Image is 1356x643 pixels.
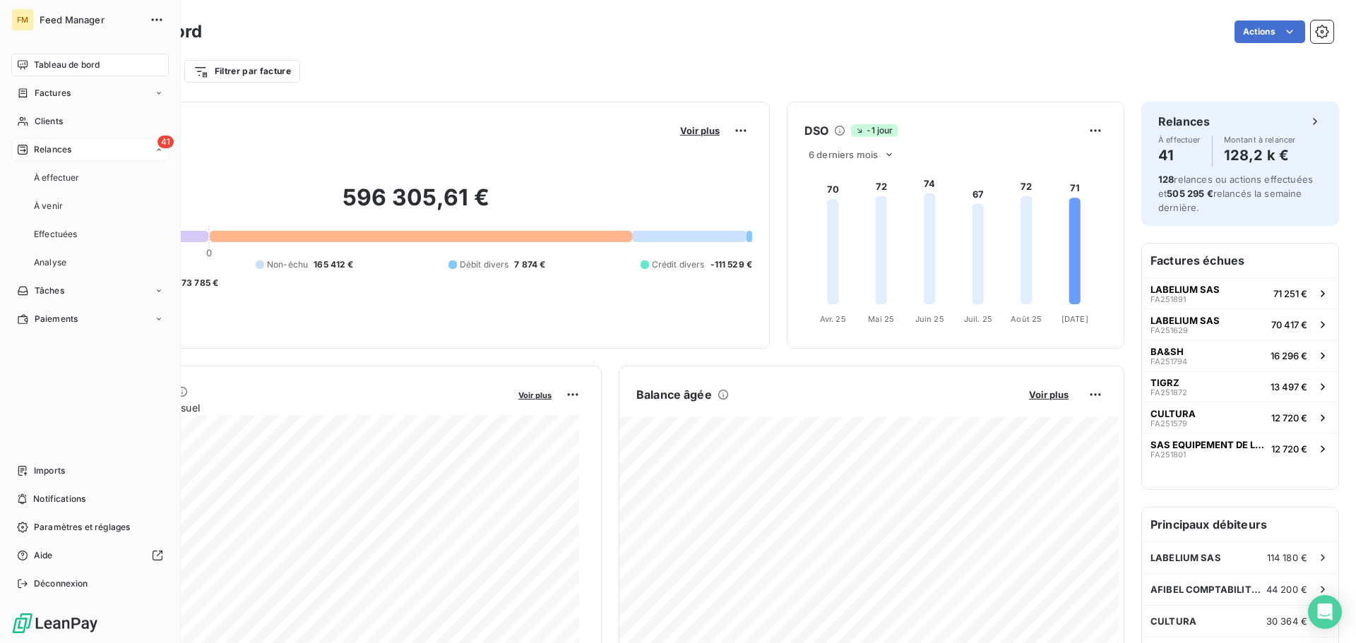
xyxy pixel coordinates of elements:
button: SAS EQUIPEMENT DE LA MAISONFA25180112 720 € [1142,433,1338,464]
span: -1 jour [851,124,897,137]
span: Voir plus [1029,389,1069,400]
tspan: Avr. 25 [820,314,846,324]
h2: 596 305,61 € [80,184,752,226]
span: 41 [157,136,174,148]
span: BA&SH [1150,346,1184,357]
span: -73 785 € [177,277,218,289]
tspan: Août 25 [1011,314,1042,324]
span: 30 364 € [1266,615,1307,627]
span: Déconnexion [34,577,88,590]
span: CULTURA [1150,408,1196,419]
span: FA251794 [1150,357,1187,366]
div: Open Intercom Messenger [1308,595,1342,629]
span: 505 295 € [1167,188,1213,199]
h6: DSO [804,122,828,139]
span: Effectuées [34,228,78,241]
tspan: [DATE] [1061,314,1088,324]
span: Aide [34,549,53,562]
span: FA251872 [1150,388,1187,397]
a: Aide [11,544,169,567]
span: 70 417 € [1271,319,1307,330]
h4: 128,2 k € [1224,144,1296,167]
span: Tâches [35,284,64,297]
button: LABELIUM SASFA25189171 251 € [1142,277,1338,308]
span: Feed Manager [40,14,141,25]
span: Tableau de bord [34,59,100,71]
span: LABELIUM SAS [1150,315,1220,326]
span: À effectuer [1158,136,1201,144]
span: Paramètres et réglages [34,521,130,534]
span: LABELIUM SAS [1150,284,1220,295]
span: Débit divers [460,258,509,271]
span: Paiements [35,313,78,325]
span: 114 180 € [1267,552,1307,563]
span: À venir [34,200,63,212]
button: Voir plus [514,388,556,401]
span: 0 [206,247,212,258]
button: Filtrer par facture [184,60,300,83]
button: Voir plus [676,124,724,137]
span: LABELIUM SAS [1150,552,1221,563]
span: 7 874 € [514,258,545,271]
span: 12 720 € [1271,443,1307,455]
img: Logo LeanPay [11,612,99,635]
span: Analyse [34,256,66,269]
span: Montant à relancer [1224,136,1296,144]
div: FM [11,8,34,31]
span: Chiffre d'affaires mensuel [80,400,509,415]
span: 13 497 € [1271,381,1307,392]
button: CULTURAFA25157912 720 € [1142,402,1338,433]
span: 128 [1158,174,1174,185]
h6: Factures échues [1142,244,1338,277]
button: Actions [1235,20,1305,43]
span: Notifications [33,493,85,505]
span: Crédit divers [652,258,705,271]
button: LABELIUM SASFA25162970 417 € [1142,308,1338,339]
span: -111 529 € [710,258,753,271]
button: Voir plus [1025,388,1073,401]
span: 16 296 € [1271,350,1307,361]
span: FA251579 [1150,419,1187,428]
span: TIGRZ [1150,377,1179,388]
tspan: Mai 25 [868,314,894,324]
span: Voir plus [680,125,720,136]
span: 44 200 € [1266,584,1307,595]
span: FA251891 [1150,295,1186,304]
span: Clients [35,115,63,128]
span: relances ou actions effectuées et relancés la semaine dernière. [1158,174,1313,213]
h6: Principaux débiteurs [1142,507,1338,541]
span: 12 720 € [1271,412,1307,423]
span: FA251629 [1150,326,1188,335]
span: À effectuer [34,172,80,184]
span: SAS EQUIPEMENT DE LA MAISON [1150,439,1266,450]
h6: Relances [1158,113,1210,130]
span: AFIBEL COMPTABILITE FOURNISSEURS [1150,584,1266,595]
span: 71 251 € [1273,288,1307,299]
tspan: Juil. 25 [964,314,992,324]
h6: Balance âgée [636,386,712,403]
span: Factures [35,87,71,100]
button: TIGRZFA25187213 497 € [1142,371,1338,402]
span: Non-échu [267,258,308,271]
span: Imports [34,464,65,477]
button: BA&SHFA25179416 296 € [1142,339,1338,371]
tspan: Juin 25 [915,314,944,324]
span: FA251801 [1150,450,1186,459]
span: 165 412 € [314,258,353,271]
span: CULTURA [1150,615,1196,627]
span: Voir plus [518,390,552,400]
span: Relances [34,143,71,156]
span: 6 derniers mois [809,149,878,160]
h4: 41 [1158,144,1201,167]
